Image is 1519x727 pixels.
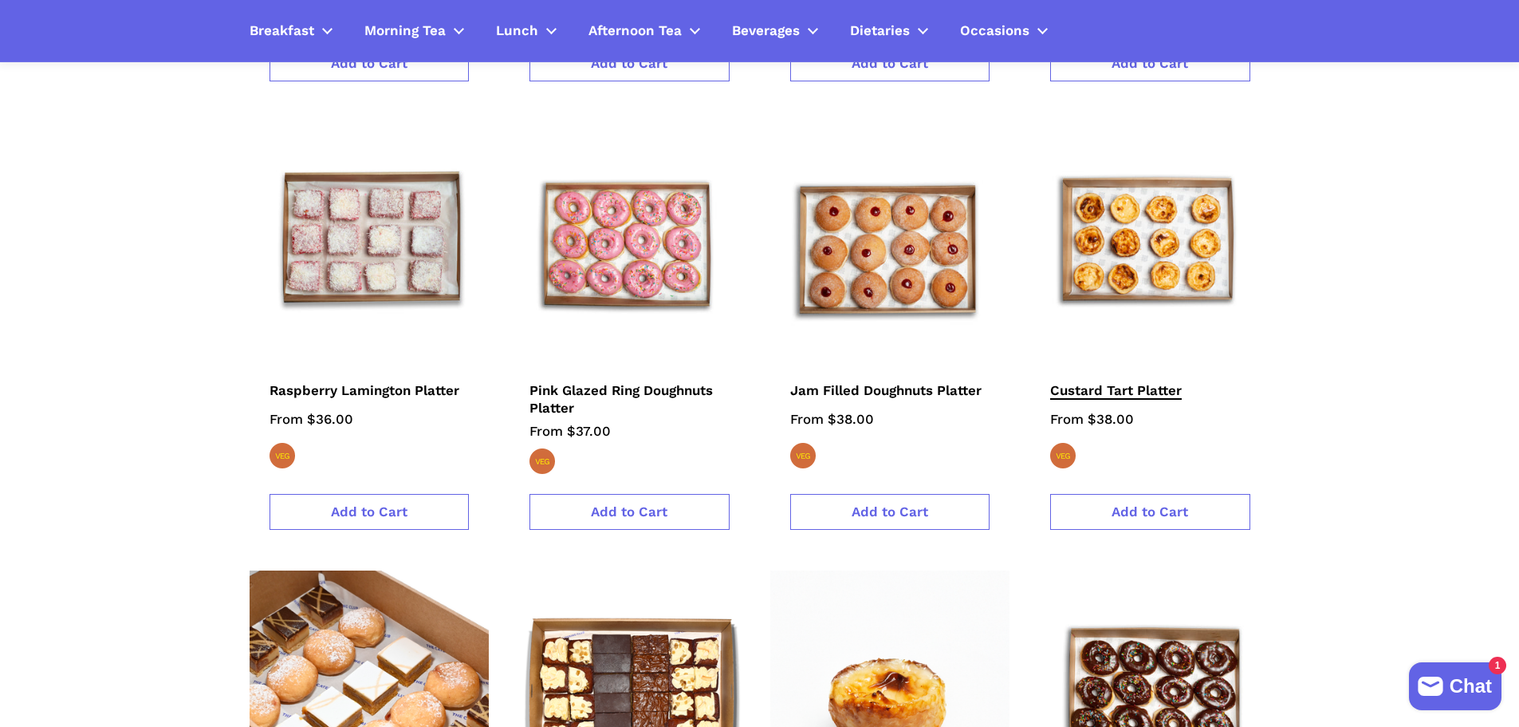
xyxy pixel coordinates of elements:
[348,12,480,49] a: Morning Tea
[331,504,407,520] span: Add to Cart
[1050,494,1250,530] a: Add to Cart
[529,423,611,439] span: From $37.00
[834,12,944,49] a: Dietaries
[588,22,682,41] span: Afternoon Tea
[1112,504,1188,520] span: Add to Cart
[234,12,348,49] a: Breakfast
[529,382,730,412] a: Pink Glazed Ring Doughnuts Platter
[496,22,538,41] span: Lunch
[732,22,800,41] span: Beverages
[510,122,750,362] img: Pink Glazed Ring Doughnuts Platter
[270,382,459,401] span: Raspberry Lamington Platter
[250,22,314,41] span: Breakfast
[790,382,982,401] span: Jam Filled Doughnuts Platter
[852,504,928,520] span: Add to Cart
[1050,382,1250,393] a: Custard Tart Platter
[1404,662,1506,714] inbox-online-store-chat: Shopify online store chat
[480,12,573,49] a: Lunch
[770,122,1010,362] img: Jam Filled Doughnuts Platter
[850,22,910,41] span: Dietaries
[790,494,990,530] a: Add to Cart
[573,12,716,49] a: Afternoon Tea
[960,22,1029,41] span: Occasions
[944,12,1064,49] a: Occasions
[790,382,990,393] a: Jam Filled Doughnuts Platter
[270,494,470,530] a: Add to Cart
[1050,382,1182,401] span: Custard Tart Platter
[716,12,834,49] a: Beverages
[364,22,446,41] span: Morning Tea
[1050,411,1134,427] span: From $38.00
[1030,122,1270,362] img: Custard Tart Platter
[270,382,470,393] a: Raspberry Lamington Platter
[790,411,874,427] span: From $38.00
[529,382,713,419] span: Pink Glazed Ring Doughnuts Platter
[270,411,353,427] span: From $36.00
[529,494,730,530] a: Add to Cart
[591,504,667,520] span: Add to Cart
[250,122,490,362] img: Raspberry Lamington Platter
